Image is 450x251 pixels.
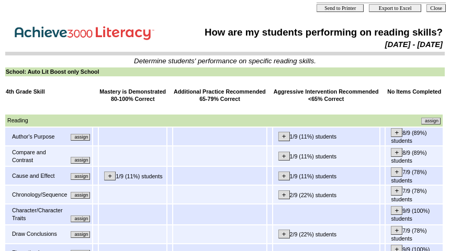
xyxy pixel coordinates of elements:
td: Mastery is Demonstrated 80-100% Correct [99,87,166,104]
input: Assign additional materials that assess this skill. [71,157,90,164]
td: 4th Grade Skill [5,87,92,104]
td: 1/9 (11%) students [273,128,379,145]
input: Assign additional materials that assess this skill. [421,118,441,124]
td: 7/9 (78%) students [386,186,443,203]
td: Author's Purpose [12,132,67,141]
input: + [391,128,402,137]
input: + [278,132,290,141]
td: 8/9 (89%) students [386,146,443,166]
input: + [278,230,290,238]
td: 2/9 (22%) students [273,225,379,243]
input: + [391,148,402,157]
td: Chronology/Sequence [12,190,67,199]
td: 9/9 (100%) students [386,204,443,224]
input: + [391,186,402,195]
td: 8/9 (89%) students [386,128,443,145]
input: + [278,152,290,161]
input: Assign additional materials that assess this skill. [71,231,90,238]
td: No Items Completed [386,87,443,104]
td: Character/Character Traits [12,206,67,222]
input: + [104,172,116,180]
input: Send to Printer [317,4,364,12]
input: Assign additional materials that assess this skill. [71,192,90,199]
td: Compare and Contrast [12,148,67,164]
td: 2/9 (22%) students [273,186,379,203]
td: Determine students' performance on specific reading skills. [6,57,444,65]
input: Close [426,4,446,12]
td: Draw Conclusions [12,230,64,238]
input: Export to Excel [369,4,421,12]
input: Assign additional materials that assess this skill. [71,173,90,180]
td: How are my students performing on reading skills? [181,26,443,39]
td: 7/9 (78%) students [386,167,443,185]
td: 1/9 (11%) students [273,146,379,166]
td: Reading [7,116,223,125]
td: Aggressive Intervention Recommended <65% Correct [273,87,379,104]
input: + [391,226,402,235]
td: Cause and Effect [12,172,67,180]
input: + [391,167,402,176]
td: 1/9 (11%) students [273,167,379,185]
input: Assign additional materials that assess this skill. [71,134,90,141]
input: + [391,206,402,215]
td: [DATE] - [DATE] [181,40,443,49]
input: + [278,190,290,199]
td: 1/9 (11%) students [99,167,166,185]
input: + [278,172,290,180]
td: Additional Practice Recommended 65-79% Correct [173,87,266,104]
img: Achieve3000 Reports Logo [7,20,164,43]
input: Assign additional materials that assess this skill. [71,215,90,222]
td: 7/9 (78%) students [386,225,443,243]
td: School: Auto Lit Boost only School [5,67,445,76]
